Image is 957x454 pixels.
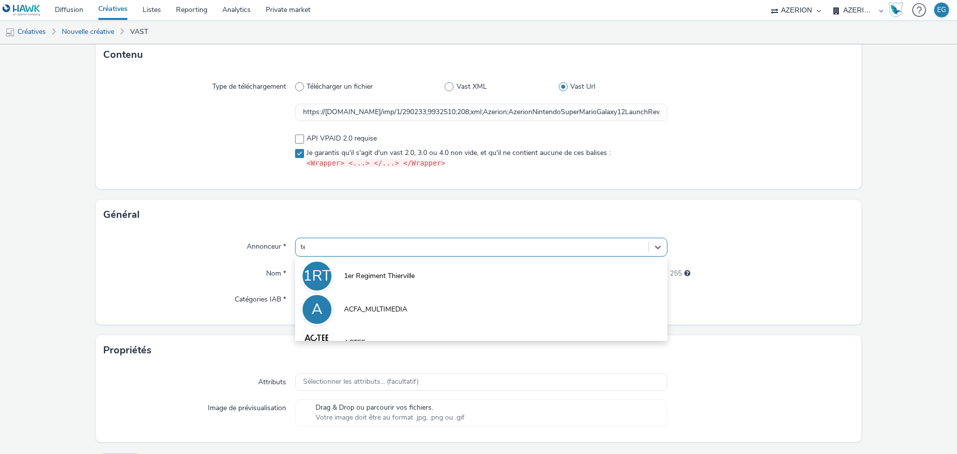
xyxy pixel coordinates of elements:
[208,78,290,92] label: Type de téléchargement
[125,20,153,44] a: VAST
[5,27,15,37] img: mobile
[243,238,290,252] label: Annonceur *
[303,262,331,290] div: 1RT
[312,296,322,323] div: A
[103,47,143,62] h3: Contenu
[888,2,903,18] img: Hawk Academy
[103,343,152,358] h3: Propriétés
[684,269,690,279] div: 255 caractères maximum
[307,148,611,169] span: Je garantis qu'il s'agit d'un vast 2.0, 3.0 ou 4.0 non vide, et qu'il ne contient aucune de ces b...
[303,378,419,386] span: Sélectionner les attributs... (facultatif)
[344,304,407,314] span: ACFA_MULTIMEDIA
[254,373,290,387] label: Attributs
[307,159,445,167] code: <Wrapper> <...> </...> </Wrapper>
[103,207,140,222] h3: Général
[307,134,377,144] span: API VPAID 2.0 requise
[307,82,373,92] span: Télécharger un fichier
[204,399,290,413] label: Image de prévisualisation
[231,291,290,304] label: Catégories IAB *
[670,269,682,279] span: 255
[344,338,365,348] span: ACTEE
[344,271,415,281] span: 1er Regiment Thierville
[457,82,487,92] span: Vast XML
[570,82,595,92] span: Vast Url
[57,20,119,44] a: Nouvelle créative
[937,2,946,17] div: EG
[316,403,465,413] span: Drag & Drop ou parcourir vos fichiers.
[303,328,331,357] img: ACTEE
[316,413,465,423] span: Votre image doit être au format .jpg, .png ou .gif
[2,4,41,16] img: undefined Logo
[262,265,290,279] label: Nom *
[295,104,667,121] input: URL du vast
[888,2,907,18] a: Hawk Academy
